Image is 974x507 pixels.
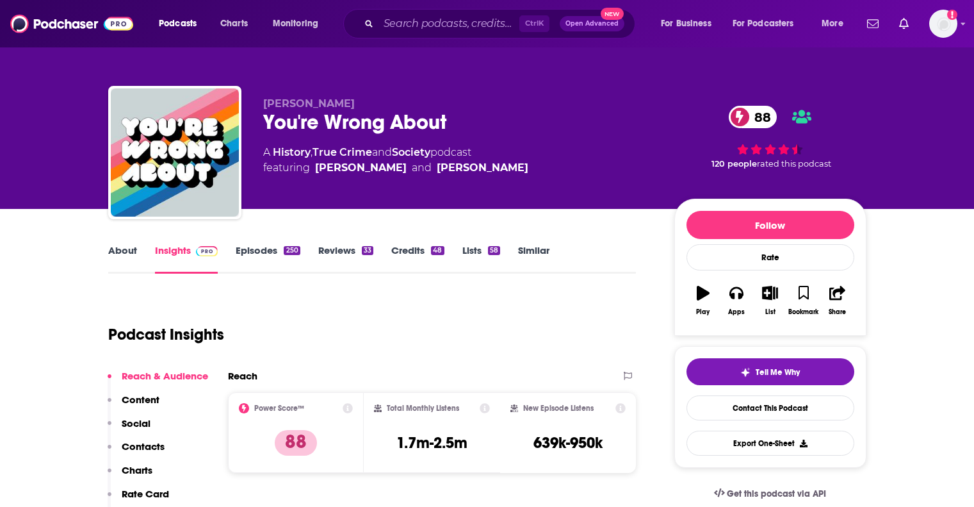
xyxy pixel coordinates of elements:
[412,160,432,176] span: and
[518,244,549,274] a: Similar
[362,246,373,255] div: 33
[947,10,957,20] svg: Add a profile image
[765,308,775,316] div: List
[652,13,727,34] button: open menu
[686,431,854,456] button: Export One-Sheet
[829,308,846,316] div: Share
[122,370,208,382] p: Reach & Audience
[788,308,818,316] div: Bookmark
[311,146,312,158] span: ,
[108,394,159,417] button: Content
[533,433,603,453] h3: 639k-950k
[711,159,757,169] span: 120 people
[159,15,197,33] span: Podcasts
[212,13,256,34] a: Charts
[228,370,257,382] h2: Reach
[686,278,720,324] button: Play
[686,244,854,270] div: Rate
[862,13,884,35] a: Show notifications dropdown
[122,394,159,406] p: Content
[728,308,745,316] div: Apps
[284,246,300,255] div: 250
[396,433,467,453] h3: 1.7m-2.5m
[264,13,335,34] button: open menu
[236,244,300,274] a: Episodes250
[661,15,711,33] span: For Business
[122,488,169,500] p: Rate Card
[742,106,777,128] span: 88
[488,246,500,255] div: 58
[122,417,150,429] p: Social
[155,244,218,274] a: InsightsPodchaser Pro
[813,13,859,34] button: open menu
[756,367,800,378] span: Tell Me Why
[275,430,317,456] p: 88
[372,146,392,158] span: and
[150,13,213,34] button: open menu
[122,464,152,476] p: Charts
[111,88,239,217] img: You're Wrong About
[733,15,794,33] span: For Podcasters
[724,13,813,34] button: open menu
[431,246,444,255] div: 48
[263,97,355,110] span: [PERSON_NAME]
[392,146,430,158] a: Society
[437,160,528,176] div: [PERSON_NAME]
[122,440,165,453] p: Contacts
[523,404,594,413] h2: New Episode Listens
[263,145,528,176] div: A podcast
[108,440,165,464] button: Contacts
[929,10,957,38] button: Show profile menu
[686,211,854,239] button: Follow
[519,15,549,32] span: Ctrl K
[787,278,820,324] button: Bookmark
[355,9,647,38] div: Search podcasts, credits, & more...
[462,244,500,274] a: Lists58
[391,244,444,274] a: Credits48
[727,488,826,499] span: Get this podcast via API
[601,8,624,20] span: New
[686,358,854,385] button: tell me why sparkleTell Me Why
[894,13,914,35] a: Show notifications dropdown
[254,404,304,413] h2: Power Score™
[929,10,957,38] span: Logged in as mfurr
[108,464,152,488] button: Charts
[220,15,248,33] span: Charts
[108,417,150,441] button: Social
[565,21,619,27] span: Open Advanced
[108,370,208,394] button: Reach & Audience
[686,395,854,420] a: Contact This Podcast
[108,325,224,344] h1: Podcast Insights
[753,278,786,324] button: List
[757,159,831,169] span: rated this podcast
[196,246,218,256] img: Podchaser Pro
[108,244,137,274] a: About
[696,308,710,316] div: Play
[820,278,854,324] button: Share
[674,97,866,177] div: 88 120 peoplerated this podcast
[10,12,133,36] img: Podchaser - Follow, Share and Rate Podcasts
[387,404,459,413] h2: Total Monthly Listens
[740,367,751,378] img: tell me why sparkle
[312,146,372,158] a: True Crime
[378,13,519,34] input: Search podcasts, credits, & more...
[560,16,624,31] button: Open AdvancedNew
[720,278,753,324] button: Apps
[822,15,843,33] span: More
[929,10,957,38] img: User Profile
[729,106,777,128] a: 88
[273,15,318,33] span: Monitoring
[315,160,407,176] div: [PERSON_NAME]
[318,244,373,274] a: Reviews33
[263,160,528,176] span: featuring
[273,146,311,158] a: History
